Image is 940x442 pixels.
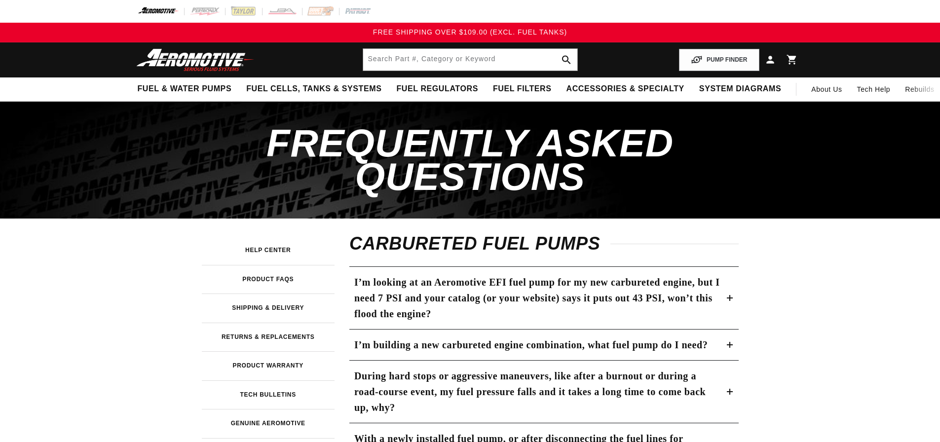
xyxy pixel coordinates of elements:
[202,236,335,265] a: Help Center
[202,380,335,409] a: Tech Bulletins
[354,368,723,415] h3: During hard stops or aggressive maneuvers, like after a burnout or during a road-course event, my...
[486,77,559,101] summary: Fuel Filters
[134,48,257,72] img: Aeromotive
[349,361,739,423] summary: During hard stops or aggressive maneuvers, like after a burnout or during a road-course event, my...
[493,84,552,94] span: Fuel Filters
[239,77,389,101] summary: Fuel Cells, Tanks & Systems
[232,305,304,311] h3: Shipping & Delivery
[699,84,781,94] span: System Diagrams
[396,84,478,94] span: Fuel Regulators
[266,121,674,198] span: Frequently Asked Questions
[130,77,239,101] summary: Fuel & Water Pumps
[232,363,303,368] h3: Product Warranty
[202,323,335,352] a: Returns & Replacements
[245,248,291,253] h3: Help Center
[566,84,684,94] span: Accessories & Specialty
[349,330,739,360] summary: I’m building a new carbureted engine combination, what fuel pump do I need?
[354,337,708,353] h3: I’m building a new carbureted engine combination, what fuel pump do I need?
[373,28,567,36] span: FREE SHIPPING OVER $109.00 (EXCL. FUEL TANKS)
[811,85,842,93] span: About Us
[222,334,315,340] h3: Returns & Replacements
[202,294,335,323] a: Shipping & Delivery
[857,84,891,95] span: Tech Help
[692,77,789,101] summary: System Diagrams
[349,233,610,254] span: Carbureted Fuel Pumps
[804,77,849,101] a: About Us
[363,49,577,71] input: Search by Part Number, Category or Keyword
[246,84,381,94] span: Fuel Cells, Tanks & Systems
[389,77,485,101] summary: Fuel Regulators
[202,351,335,380] a: Product Warranty
[556,49,577,71] button: search button
[138,84,232,94] span: Fuel & Water Pumps
[242,277,294,282] h3: Product FAQs
[240,392,296,398] h3: Tech Bulletins
[202,409,335,438] a: Genuine Aeromotive
[231,421,305,426] h3: Genuine Aeromotive
[559,77,692,101] summary: Accessories & Specialty
[202,265,335,294] a: Product FAQs
[349,267,739,329] summary: I’m looking at an Aeromotive EFI fuel pump for my new carbureted engine, but I need 7 PSI and you...
[679,49,759,71] button: PUMP FINDER
[905,84,934,95] span: Rebuilds
[850,77,898,101] summary: Tech Help
[354,274,723,322] h3: I’m looking at an Aeromotive EFI fuel pump for my new carbureted engine, but I need 7 PSI and you...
